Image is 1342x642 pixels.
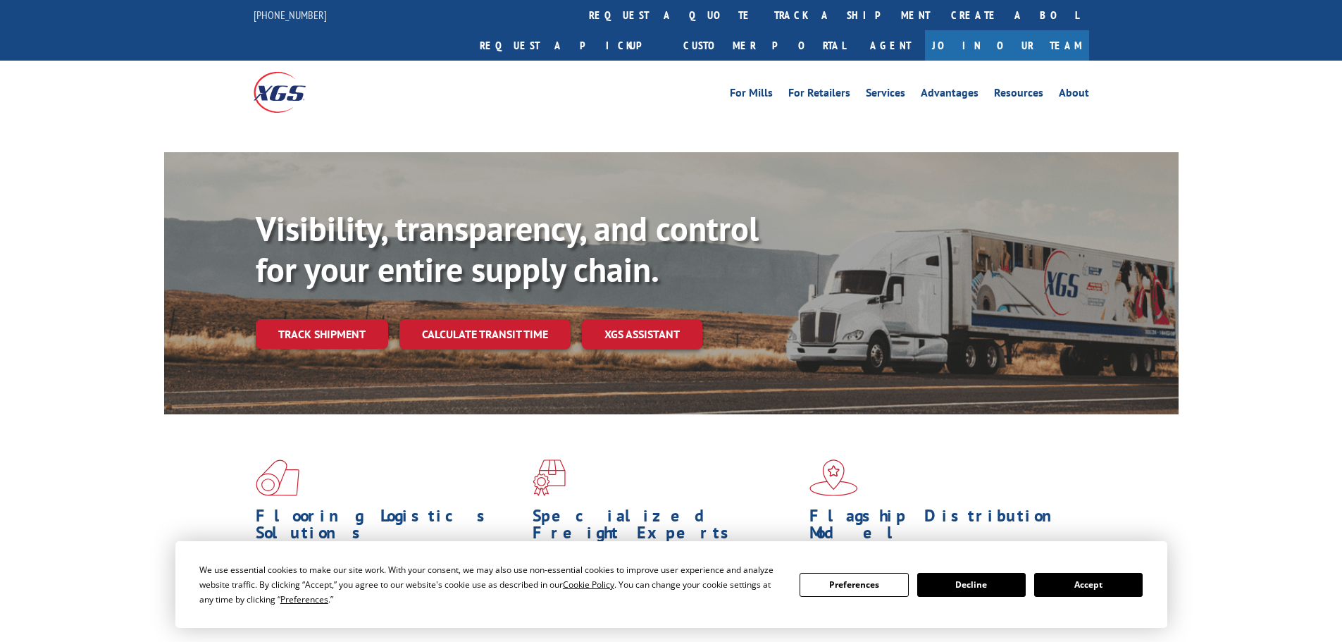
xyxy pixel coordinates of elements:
[254,8,327,22] a: [PHONE_NUMBER]
[925,30,1089,61] a: Join Our Team
[921,87,978,103] a: Advantages
[809,507,1076,548] h1: Flagship Distribution Model
[917,573,1026,597] button: Decline
[582,319,702,350] a: XGS ASSISTANT
[994,87,1043,103] a: Resources
[866,87,905,103] a: Services
[399,319,571,350] a: Calculate transit time
[1059,87,1089,103] a: About
[199,562,783,607] div: We use essential cookies to make our site work. With your consent, we may also use non-essential ...
[730,87,773,103] a: For Mills
[673,30,856,61] a: Customer Portal
[280,593,328,605] span: Preferences
[256,459,299,496] img: xgs-icon-total-supply-chain-intelligence-red
[256,507,522,548] h1: Flooring Logistics Solutions
[809,459,858,496] img: xgs-icon-flagship-distribution-model-red
[563,579,614,591] span: Cookie Policy
[469,30,673,61] a: Request a pickup
[175,541,1167,628] div: Cookie Consent Prompt
[533,459,566,496] img: xgs-icon-focused-on-flooring-red
[1034,573,1143,597] button: Accept
[256,206,759,291] b: Visibility, transparency, and control for your entire supply chain.
[533,507,799,548] h1: Specialized Freight Experts
[800,573,908,597] button: Preferences
[256,319,388,349] a: Track shipment
[856,30,925,61] a: Agent
[788,87,850,103] a: For Retailers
